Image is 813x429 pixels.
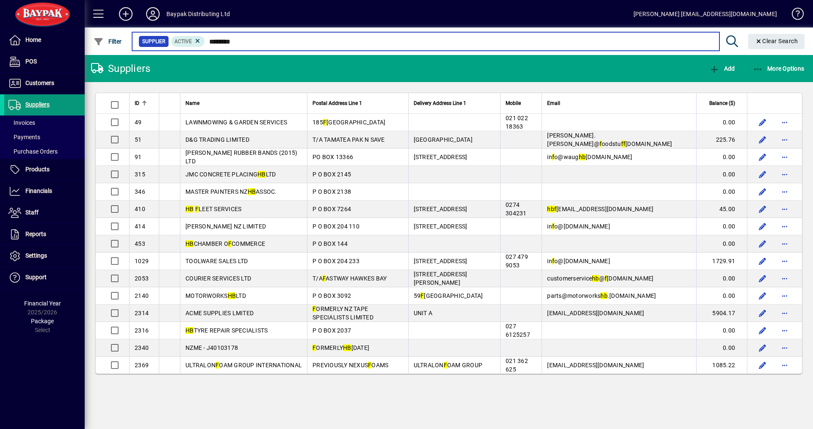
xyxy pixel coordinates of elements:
[506,99,521,108] span: Mobile
[312,99,362,108] span: Postal Address Line 1
[506,201,527,217] span: 0274 304231
[756,254,769,268] button: Edit
[8,148,58,155] span: Purchase Orders
[25,187,52,194] span: Financials
[414,206,467,212] span: [STREET_ADDRESS]
[547,292,656,299] span: parts@motorworks .[DOMAIN_NAME]
[554,206,556,212] em: f
[112,6,139,22] button: Add
[312,344,316,351] em: F
[4,181,85,202] a: Financials
[135,136,142,143] span: 51
[414,99,466,108] span: Delivery Address Line 1
[4,73,85,94] a: Customers
[756,324,769,337] button: Edit
[696,218,747,235] td: 0.00
[552,223,554,230] em: f
[756,220,769,233] button: Edit
[778,168,791,181] button: More options
[135,119,142,126] span: 49
[753,65,805,72] span: More Options
[8,119,35,126] span: Invoices
[547,154,632,160] span: in o@waug [DOMAIN_NAME]
[25,101,50,108] span: Suppliers
[312,136,385,143] span: T/A TAMATEA PAK N SAVE
[185,119,287,126] span: LAWNMOWING & GARDEN SERVICES
[696,114,747,131] td: 0.00
[778,185,791,198] button: More options
[135,240,145,247] span: 453
[24,300,61,307] span: Financial Year
[4,130,85,144] a: Payments
[414,258,467,264] span: [STREET_ADDRESS]
[414,154,467,160] span: [STREET_ADDRESS]
[185,99,199,108] span: Name
[592,275,599,282] em: hb
[166,7,230,21] div: Baypak Distributing Ltd
[547,258,610,264] span: in o@[DOMAIN_NAME]
[312,362,388,368] span: PREVIOUSLY NEXUS OAMS
[756,358,769,372] button: Edit
[135,206,145,212] span: 410
[312,305,373,321] span: ORMERLY NZ TAPE SPECIALISTS LIMITED
[185,99,302,108] div: Name
[185,275,251,282] span: COURIER SERVICES LTD
[778,237,791,250] button: More options
[755,38,798,44] span: Clear Search
[312,292,351,299] span: P O BOX 3092
[228,292,236,299] em: HB
[756,272,769,285] button: Edit
[185,310,254,316] span: ACME SUPPLIES LMITED
[25,58,37,65] span: POS
[600,140,602,147] em: f
[185,327,194,334] em: HB
[414,136,473,143] span: [GEOGRAPHIC_DATA]
[4,245,85,267] a: Settings
[135,99,154,108] div: ID
[185,344,238,351] span: NZME - J40103178
[702,99,743,108] div: Balance ($)
[4,202,85,223] a: Staff
[696,253,747,270] td: 1729.91
[185,258,248,264] span: TOOLWARE SALES LTD
[506,323,530,338] span: 027 6125257
[185,136,249,143] span: D&G TRADING LIMITED
[185,292,246,299] span: MOTORWORKS LTD
[185,171,276,178] span: JMC CONCRETE PLACING LTD
[4,51,85,72] a: POS
[696,183,747,201] td: 0.00
[778,272,791,285] button: More options
[696,357,747,374] td: 1085.22
[135,154,142,160] span: 91
[135,171,145,178] span: 315
[185,327,268,334] span: TYRE REPAIR SPECIALISTS
[139,6,166,22] button: Profile
[506,99,536,108] div: Mobile
[25,252,47,259] span: Settings
[185,240,265,247] span: CHAMBER O COMMERCE
[135,310,149,316] span: 2314
[135,258,149,264] span: 1029
[312,344,369,351] span: ORMERLY [DATE]
[174,38,192,44] span: Active
[547,206,554,212] em: hb
[343,344,351,351] em: HB
[135,275,149,282] span: 2053
[756,115,769,129] button: Edit
[135,223,145,230] span: 414
[696,339,747,357] td: 0.00
[91,34,124,49] button: Filter
[185,206,194,212] em: HB
[756,237,769,250] button: Edit
[756,341,769,355] button: Edit
[778,254,791,268] button: More options
[414,362,483,368] span: ULTRALON OAM GROUP
[414,271,467,286] span: [STREET_ADDRESS][PERSON_NAME]
[552,154,554,160] em: f
[547,132,672,147] span: [PERSON_NAME].[PERSON_NAME]@ oodstu [DOMAIN_NAME]
[778,115,791,129] button: More options
[707,61,737,76] button: Add
[94,38,122,45] span: Filter
[547,362,644,368] span: [EMAIL_ADDRESS][DOMAIN_NAME]
[414,310,433,316] span: UNIT A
